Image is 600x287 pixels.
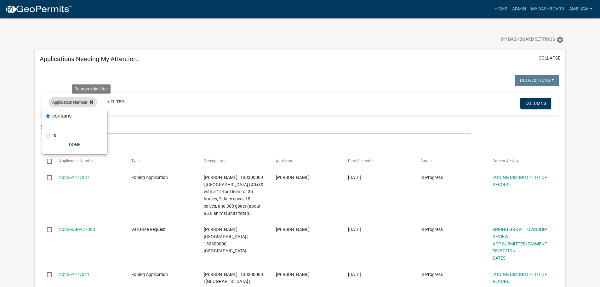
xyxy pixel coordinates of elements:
[420,272,443,277] span: In Progress
[520,98,551,109] button: Columns
[41,134,59,154] a: Data
[342,153,414,169] datatable-header-cell: Date Created
[131,272,168,277] span: Zoning Application
[420,227,443,232] span: In Progress
[197,153,270,169] datatable-header-cell: Description
[131,175,168,180] span: Zoning Application
[41,153,53,169] datatable-header-cell: Select
[131,159,140,163] span: Type
[72,84,111,94] div: Remove this filter
[131,227,166,232] span: Variance Request
[493,159,519,163] span: Current Activity
[125,153,197,169] datatable-header-cell: Type
[204,159,223,163] span: Description
[102,96,129,107] a: + Filter
[496,33,569,46] button: My Dashboard Settingssettings
[567,3,595,15] a: AmeliaM
[348,175,361,180] span: 09/11/2025
[41,121,471,134] input: Search for applications
[492,3,510,15] a: Home
[493,227,547,239] a: SPRING GROVE TOWNSHIP REVIEW
[52,113,71,118] label: contains
[493,175,547,187] a: ZONING DISTRICT / LOT OF RECORD
[420,159,431,163] span: Status
[515,75,559,86] button: Bulk Actions
[204,227,248,253] span: Miller, Leon | 130300000 | Spring Grove
[52,100,87,105] span: Application Number
[493,255,506,261] a: DATES
[539,55,560,61] button: collapse
[59,175,89,180] a: 2025-Z-477337
[276,227,310,232] span: Michelle Burt
[59,227,95,232] a: 2025-VAR-477323
[493,241,547,254] a: APP SUBMITTED/PAYMENT SELECTION
[493,272,547,284] a: ZONING DISTRICT / LOT OF RECORD
[46,139,104,150] button: Done
[204,175,263,216] span: Miller, Leon | 130300000 | Spring Grove | 40x80 with a 12-foot lean for 35 horses, 2 dairy cows, ...
[420,175,443,180] span: In Progress
[270,153,342,169] datatable-header-cell: Applicant
[348,227,361,232] span: 09/11/2025
[52,133,56,138] label: is
[40,55,138,63] h5: Applications Needing My Attention:
[276,159,292,163] span: Applicant
[348,272,361,277] span: 09/11/2025
[529,3,567,15] a: My Dashboard
[276,175,310,180] span: Michelle Burt
[501,36,555,43] span: My Dashboard Settings
[556,36,564,43] i: settings
[487,153,559,169] datatable-header-cell: Current Activity
[414,153,487,169] datatable-header-cell: Status
[276,272,310,277] span: Michelle Burt
[348,159,370,163] span: Date Created
[59,159,94,163] span: Application Number
[53,153,125,169] datatable-header-cell: Application Number
[510,3,529,15] a: Admin
[59,272,89,277] a: 2025-Z-477311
